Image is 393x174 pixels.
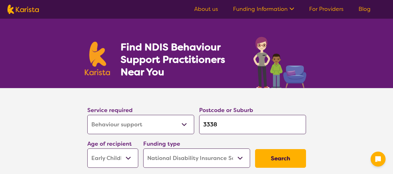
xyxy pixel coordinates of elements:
a: Blog [359,5,371,13]
a: Funding Information [233,5,294,13]
img: Karista logo [7,5,39,14]
label: Postcode or Suburb [199,106,253,114]
img: Karista logo [85,42,110,75]
h1: Find NDIS Behaviour Support Practitioners Near You [121,41,241,78]
img: behaviour-support [252,34,308,88]
label: Service required [87,106,133,114]
label: Age of recipient [87,140,132,148]
label: Funding type [143,140,180,148]
a: About us [194,5,218,13]
input: Type [199,115,306,134]
a: For Providers [309,5,344,13]
button: Search [255,149,306,168]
